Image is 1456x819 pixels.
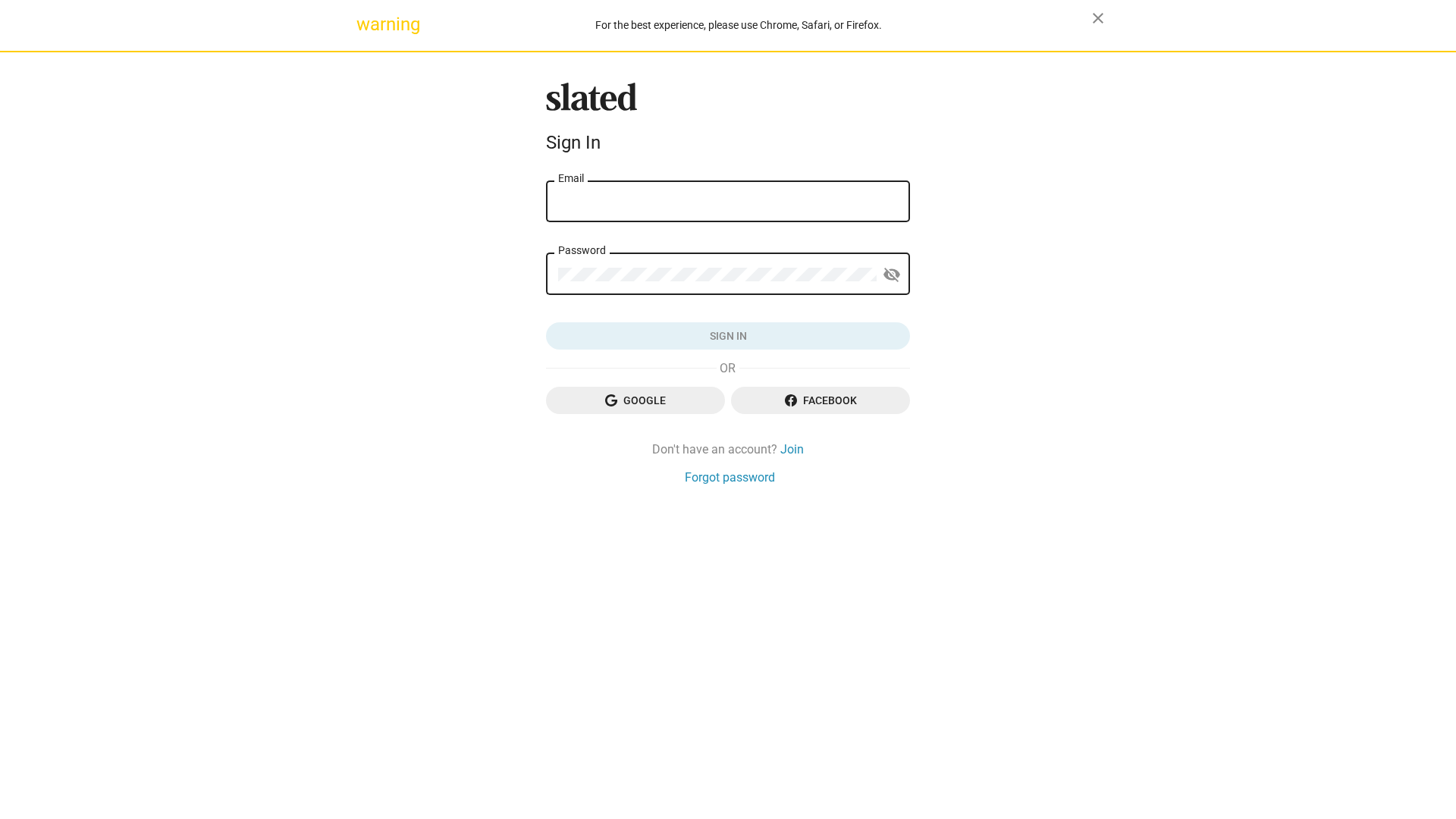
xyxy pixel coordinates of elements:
[731,387,910,414] button: Facebook
[546,83,910,160] sl-branding: Sign In
[743,387,898,414] span: Facebook
[385,15,1092,36] div: For the best experience, please use Chrome, Safari, or Firefox.
[877,260,907,290] button: Show password
[685,469,775,485] a: Forgot password
[780,441,804,457] a: Join
[546,132,910,153] div: Sign In
[883,263,901,287] mat-icon: visibility_off
[1089,9,1107,27] mat-icon: close
[356,15,375,33] mat-icon: warning
[558,387,713,414] span: Google
[546,387,725,414] button: Google
[546,441,910,457] div: Don't have an account?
